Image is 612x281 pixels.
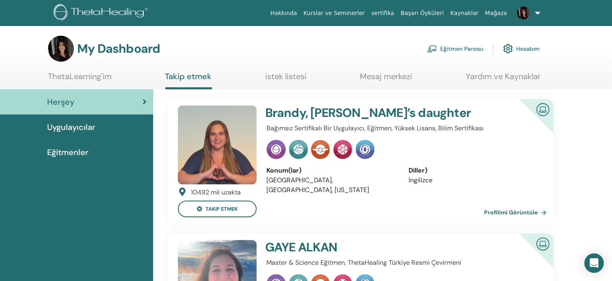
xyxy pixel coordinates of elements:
div: Sertifikalı Çevrimiçi Eğitmen [507,99,554,146]
div: Sertifikalı Çevrimiçi Eğitmen [507,233,554,280]
a: Takip etmek [165,71,212,89]
div: Konum(lar) [266,166,396,175]
div: 10492 mil uzakta [191,188,241,197]
img: logo.png [54,4,151,22]
a: Hakkında [267,6,301,21]
a: Kurslar ve Seminerler [300,6,368,21]
a: Mesaj merkezi [360,71,413,87]
h4: Brandy, [PERSON_NAME]’s daughter [265,106,493,120]
a: Yardım ve Kaynaklar [466,71,541,87]
p: Bağımsız Sertifikalı Bir Uygulayıcı, Eğitmen, Yüksek Lisans, Bilim Sertifikası [266,123,538,133]
div: Diller) [409,166,538,175]
a: istek listesi [265,71,307,87]
a: Eğitmen Panosu [427,40,483,58]
img: chalkboard-teacher.svg [427,45,437,52]
a: Başarı Öyküleri [398,6,447,21]
img: default.jpg [517,6,530,19]
p: Master & Science Eğitmen, ThetaHealing Türkiye Resmi Çevirmeni [266,258,538,268]
li: İngilizce [409,175,538,185]
a: Mağaza [482,6,510,21]
span: Uygulayıcılar [47,121,95,133]
a: Profilimi Görüntüle [484,204,550,220]
a: sertifika [368,6,397,21]
button: takip etmek [178,201,257,217]
img: Sertifikalı Çevrimiçi Eğitmen [533,234,553,253]
img: default.jpg [48,36,74,62]
span: Eğitmenler [47,146,89,158]
img: Sertifikalı Çevrimiçi Eğitmen [533,100,553,118]
div: Open Intercom Messenger [584,253,604,273]
a: Kaynaklar [447,6,482,21]
img: default.jpg [178,106,257,184]
h3: My Dashboard [77,41,160,56]
h4: GAYE ALKAN [265,240,493,255]
img: cog.svg [503,42,513,56]
a: Hesabım [503,40,540,58]
span: Herşey [47,96,74,108]
li: [GEOGRAPHIC_DATA], [GEOGRAPHIC_DATA], [US_STATE] [266,175,396,195]
a: ThetaLearning'im [48,71,112,87]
